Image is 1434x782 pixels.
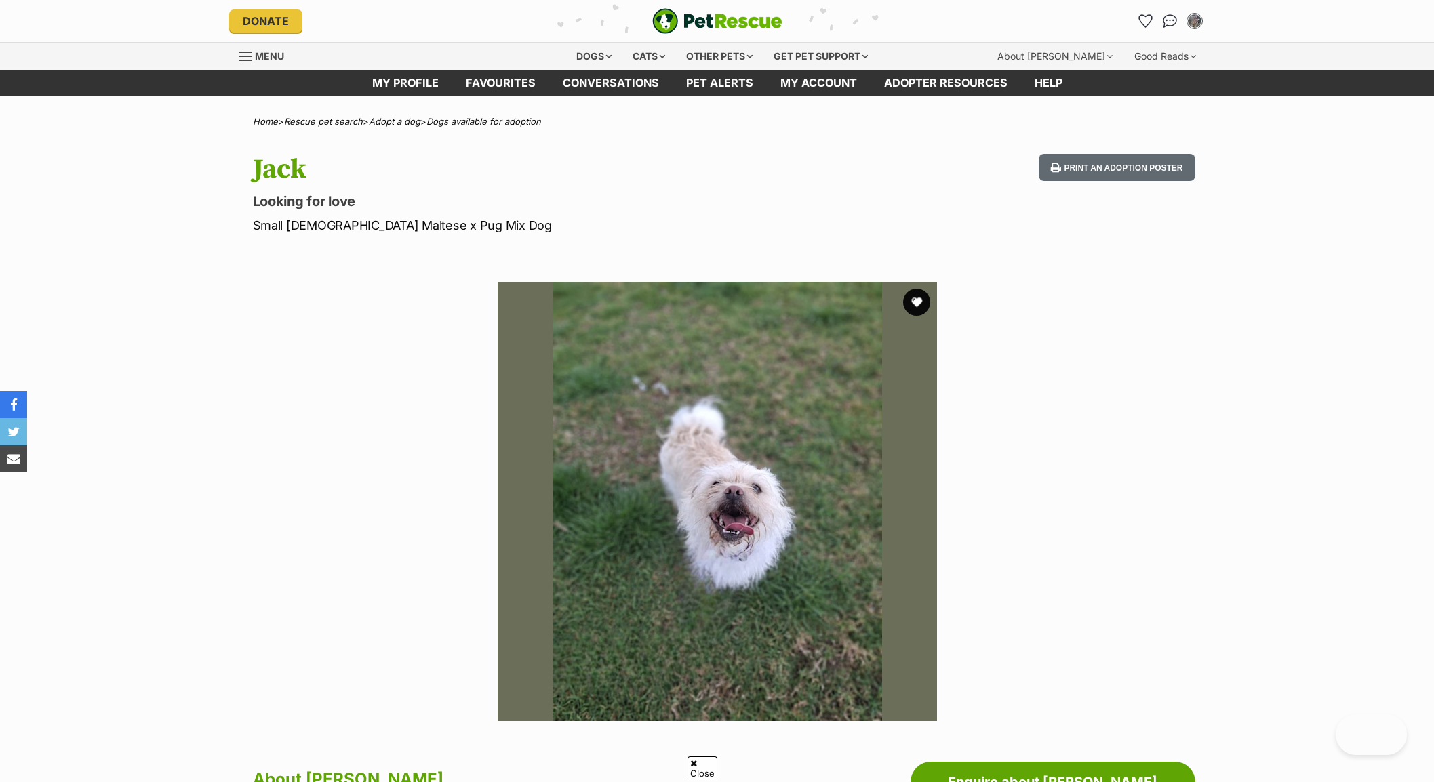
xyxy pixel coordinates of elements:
img: logo-e224e6f780fb5917bec1dbf3a21bbac754714ae5b6737aabdf751b685950b380.svg [652,8,782,34]
div: Dogs [567,43,621,70]
a: conversations [549,70,673,96]
a: Menu [239,43,294,67]
iframe: Help Scout Beacon - Open [1336,714,1407,755]
a: Pet alerts [673,70,767,96]
div: Cats [623,43,675,70]
img: Danielle Scamoni profile pic [1188,14,1201,28]
button: Print an adoption poster [1039,154,1195,182]
a: Favourites [1135,10,1157,32]
div: Other pets [677,43,762,70]
a: Adopt a dog [369,116,420,127]
img: chat-41dd97257d64d25036548639549fe6c8038ab92f7586957e7f3b1b290dea8141.svg [1163,14,1177,28]
span: Close [688,756,717,780]
div: About [PERSON_NAME] [988,43,1122,70]
span: Menu [255,50,284,62]
a: Help [1021,70,1076,96]
a: Dogs available for adoption [426,116,541,127]
a: Donate [229,9,302,33]
a: Home [253,116,278,127]
ul: Account quick links [1135,10,1206,32]
a: My profile [359,70,452,96]
button: favourite [903,289,930,316]
a: PetRescue [652,8,782,34]
p: Looking for love [253,192,826,211]
a: Conversations [1159,10,1181,32]
h1: Jack [253,154,826,185]
div: Good Reads [1125,43,1206,70]
a: Favourites [452,70,549,96]
img: Photo of Jack [498,282,937,721]
div: > > > [219,117,1216,127]
a: Adopter resources [871,70,1021,96]
p: Small [DEMOGRAPHIC_DATA] Maltese x Pug Mix Dog [253,216,826,234]
a: Rescue pet search [284,116,363,127]
a: My account [767,70,871,96]
div: Get pet support [764,43,877,70]
button: My account [1184,10,1206,32]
